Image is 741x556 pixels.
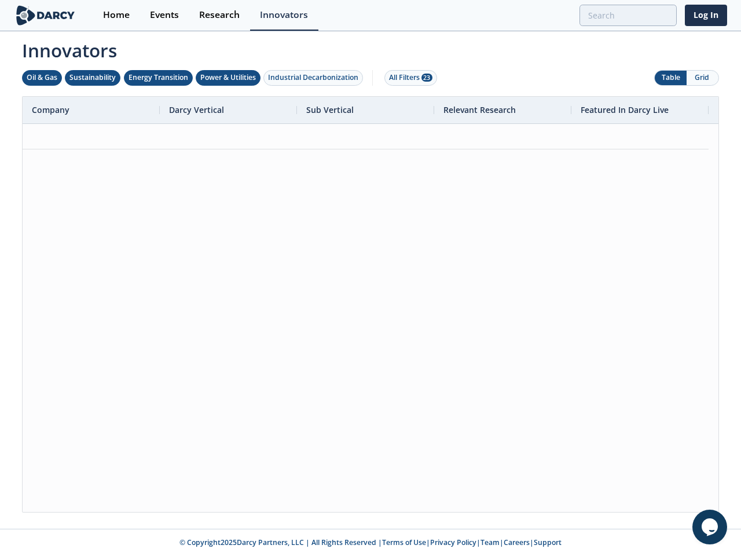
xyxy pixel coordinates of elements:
div: Energy Transition [129,72,188,83]
span: Relevant Research [443,104,516,115]
div: All Filters [389,72,432,83]
div: Power & Utilities [200,72,256,83]
a: Support [534,537,562,547]
span: 23 [421,74,432,82]
button: All Filters 23 [384,70,437,86]
span: Company [32,104,69,115]
a: Terms of Use [382,537,426,547]
span: Darcy Vertical [169,104,224,115]
div: Research [199,10,240,20]
div: Industrial Decarbonization [268,72,358,83]
iframe: chat widget [692,510,729,544]
button: Table [655,71,687,85]
a: Careers [504,537,530,547]
span: Sub Vertical [306,104,354,115]
button: Oil & Gas [22,70,62,86]
input: Advanced Search [579,5,677,26]
img: logo-wide.svg [14,5,77,25]
span: Featured In Darcy Live [581,104,669,115]
a: Team [480,537,500,547]
button: Sustainability [65,70,120,86]
button: Grid [687,71,718,85]
div: Sustainability [69,72,116,83]
a: Log In [685,5,727,26]
div: Oil & Gas [27,72,57,83]
a: Privacy Policy [430,537,476,547]
div: Home [103,10,130,20]
p: © Copyright 2025 Darcy Partners, LLC | All Rights Reserved | | | | | [16,537,725,548]
div: Innovators [260,10,308,20]
span: Innovators [14,32,727,64]
div: Events [150,10,179,20]
button: Industrial Decarbonization [263,70,363,86]
button: Power & Utilities [196,70,261,86]
button: Energy Transition [124,70,193,86]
